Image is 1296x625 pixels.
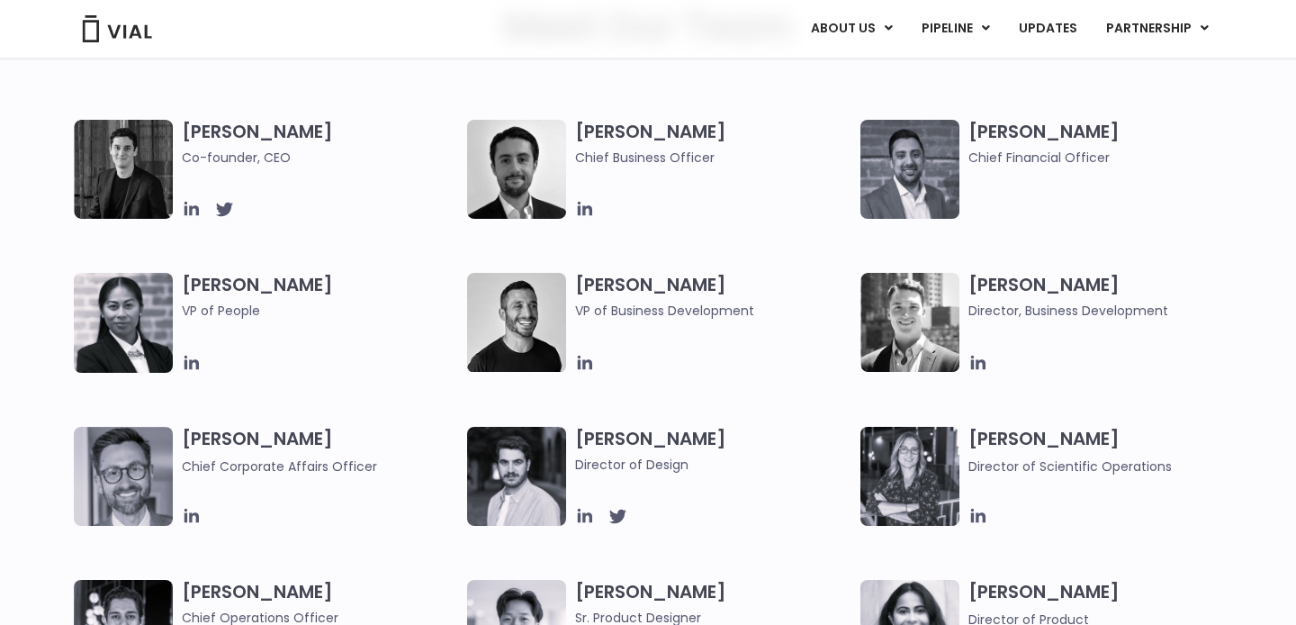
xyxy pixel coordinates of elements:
img: Headshot of smiling man named Samir [860,120,959,219]
a: UPDATES [1004,14,1091,44]
img: A black and white photo of a smiling man in a suit at ARVO 2023. [860,273,959,372]
h3: [PERSON_NAME] [968,120,1245,168]
h3: [PERSON_NAME] [968,273,1245,321]
img: Headshot of smiling man named Albert [467,427,566,526]
a: ABOUT USMenu Toggle [796,14,906,44]
span: VP of Business Development [575,301,851,321]
img: Catie [74,273,173,373]
span: Chief Corporate Affairs Officer [182,457,377,476]
span: Director, Business Development [968,301,1245,321]
span: Chief Financial Officer [968,148,1245,168]
h3: [PERSON_NAME] [968,427,1245,476]
span: VP of People [182,301,458,321]
a: PARTNERSHIPMenu Toggle [1092,14,1223,44]
h3: [PERSON_NAME] [575,273,851,321]
h3: [PERSON_NAME] [575,427,851,475]
span: Director of Design [575,455,851,475]
h3: [PERSON_NAME] [182,120,458,168]
img: A black and white photo of a man in a suit attending a Summit. [74,120,173,219]
img: A black and white photo of a man in a suit holding a vial. [467,120,566,219]
span: Co-founder, CEO [182,148,458,168]
h3: [PERSON_NAME] [575,120,851,168]
span: Chief Business Officer [575,148,851,168]
h3: [PERSON_NAME] [182,273,458,347]
img: Vial Logo [81,15,153,42]
img: Headshot of smiling woman named Sarah [860,427,959,526]
span: Director of Scientific Operations [968,457,1172,476]
h3: [PERSON_NAME] [182,427,458,476]
img: A black and white photo of a man smiling. [467,273,566,372]
img: Paolo-M [74,427,173,526]
a: PIPELINEMenu Toggle [907,14,1003,44]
